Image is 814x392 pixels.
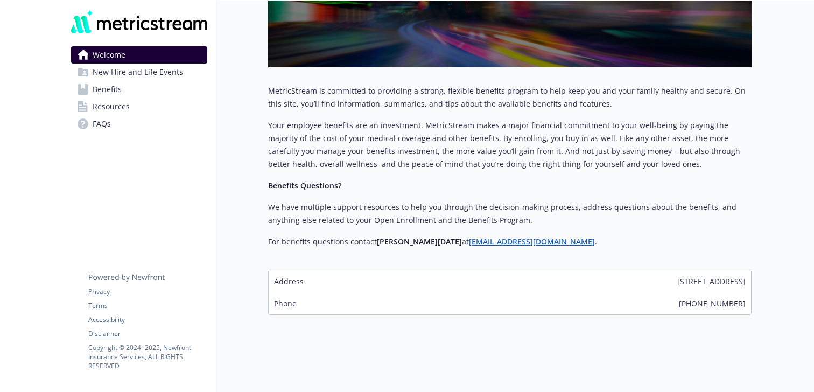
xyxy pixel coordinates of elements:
span: Resources [93,98,130,115]
span: Address [274,276,304,287]
p: We have multiple support resources to help you through the decision-making process, address quest... [268,201,752,227]
a: Resources [71,98,207,115]
span: Phone [274,298,297,309]
span: [STREET_ADDRESS] [677,276,746,287]
p: For benefits questions contact at . [268,235,752,248]
span: Welcome [93,46,125,64]
a: [EMAIL_ADDRESS][DOMAIN_NAME] [469,236,595,247]
a: Terms [88,301,207,311]
strong: Benefits Questions? [268,180,341,191]
a: Benefits [71,81,207,98]
a: New Hire and Life Events [71,64,207,81]
a: Accessibility [88,315,207,325]
span: Benefits [93,81,122,98]
a: Disclaimer [88,329,207,339]
p: Copyright © 2024 - 2025 , Newfront Insurance Services, ALL RIGHTS RESERVED [88,343,207,370]
span: [PHONE_NUMBER] [679,298,746,309]
a: Welcome [71,46,207,64]
a: FAQs [71,115,207,132]
span: New Hire and Life Events [93,64,183,81]
p: Your employee benefits are an investment. MetricStream makes a major financial commitment to your... [268,119,752,171]
p: MetricStream is committed to providing a strong, flexible benefits program to help keep you and y... [268,85,752,110]
strong: [PERSON_NAME][DATE] [377,236,462,247]
span: FAQs [93,115,111,132]
a: Privacy [88,287,207,297]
